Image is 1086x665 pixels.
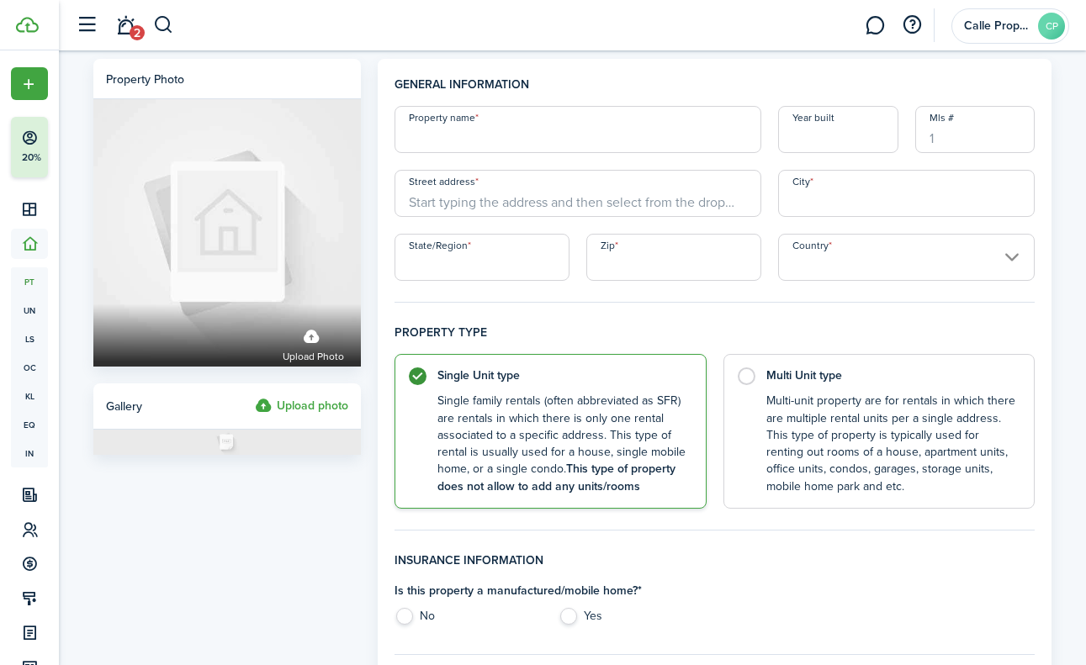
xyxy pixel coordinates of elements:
h4: Property type [395,324,1036,354]
control-radio-card-title: Single Unit type [437,367,689,384]
input: 1 [915,106,1036,153]
control-radio-card-title: Multi Unit type [766,367,1018,384]
control-radio-card-description: Multi-unit property are for rentals in which there are multiple rental units per a single address... [766,393,1018,495]
b: This type of property does not allow to add any units/rooms [437,460,675,494]
button: 20% [11,117,151,177]
span: Gallery [106,398,142,415]
span: 2 [130,25,145,40]
span: Calle Property [964,20,1031,32]
button: Search [153,11,174,40]
h4: Is this property a manufactured/mobile home? * [395,582,707,599]
a: kl [11,382,48,410]
input: Start typing the address and then select from the dropdown [395,170,761,217]
label: Upload photo [283,320,344,365]
a: oc [11,353,48,382]
a: Messaging [859,4,891,47]
button: Open resource center [898,11,926,40]
p: 20% [21,150,42,165]
a: un [11,296,48,325]
avatar-text: CP [1038,13,1065,40]
a: ls [11,325,48,353]
span: Upload photo [283,348,344,365]
a: eq [11,410,48,439]
h4: Insurance information [395,552,1036,582]
button: Open menu [11,67,48,100]
div: Property photo [106,71,184,88]
button: Open sidebar [71,9,103,41]
control-radio-card-description: Single family rentals (often abbreviated as SFR) are rentals in which there is only one rental as... [437,393,689,495]
h4: General information [395,76,1036,106]
a: Notifications [109,4,141,47]
label: Yes [559,608,706,633]
img: TenantCloud [16,17,39,33]
a: in [11,439,48,467]
a: pt [11,267,48,296]
label: No [395,608,542,633]
img: Photo placeholder [93,430,361,455]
